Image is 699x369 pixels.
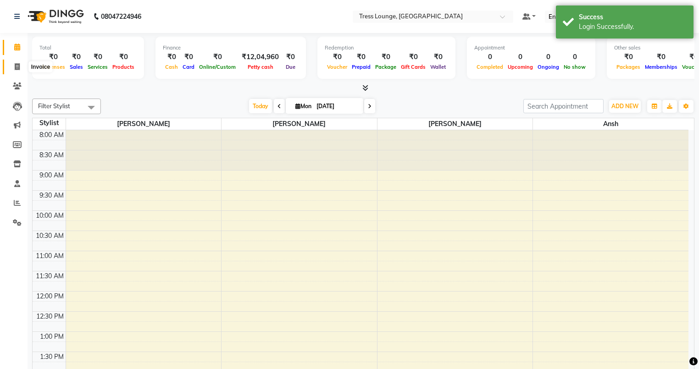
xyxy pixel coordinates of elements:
[325,52,349,62] div: ₹0
[293,103,314,110] span: Mon
[38,150,66,160] div: 8:30 AM
[238,52,283,62] div: ₹12,04,960
[163,64,180,70] span: Cash
[34,251,66,261] div: 11:00 AM
[505,52,535,62] div: 0
[85,52,110,62] div: ₹0
[533,118,688,130] span: Ansh
[579,22,687,32] div: Login Successfully.
[222,118,377,130] span: [PERSON_NAME]
[29,61,52,72] div: Invoice
[67,64,85,70] span: Sales
[23,4,86,29] img: logo
[523,99,604,113] input: Search Appointment
[474,64,505,70] span: Completed
[314,99,360,113] input: 2025-09-01
[611,103,638,110] span: ADD NEW
[38,191,66,200] div: 9:30 AM
[428,52,448,62] div: ₹0
[67,52,85,62] div: ₹0
[614,64,643,70] span: Packages
[66,118,222,130] span: [PERSON_NAME]
[643,64,680,70] span: Memberships
[38,171,66,180] div: 9:00 AM
[33,118,66,128] div: Stylist
[535,52,561,62] div: 0
[38,130,66,140] div: 8:00 AM
[399,52,428,62] div: ₹0
[34,231,66,241] div: 10:30 AM
[535,64,561,70] span: Ongoing
[561,52,588,62] div: 0
[377,118,533,130] span: [PERSON_NAME]
[505,64,535,70] span: Upcoming
[101,4,141,29] b: 08047224946
[325,44,448,52] div: Redemption
[474,44,588,52] div: Appointment
[163,52,180,62] div: ₹0
[245,64,276,70] span: Petty cash
[325,64,349,70] span: Voucher
[614,52,643,62] div: ₹0
[34,271,66,281] div: 11:30 AM
[283,52,299,62] div: ₹0
[579,12,687,22] div: Success
[110,64,137,70] span: Products
[249,99,272,113] span: Today
[180,64,197,70] span: Card
[197,52,238,62] div: ₹0
[85,64,110,70] span: Services
[349,64,373,70] span: Prepaid
[38,102,70,110] span: Filter Stylist
[349,52,373,62] div: ₹0
[39,52,67,62] div: ₹0
[428,64,448,70] span: Wallet
[39,44,137,52] div: Total
[197,64,238,70] span: Online/Custom
[561,64,588,70] span: No show
[180,52,197,62] div: ₹0
[373,52,399,62] div: ₹0
[163,44,299,52] div: Finance
[34,211,66,220] div: 10:00 AM
[38,332,66,341] div: 1:00 PM
[399,64,428,70] span: Gift Cards
[373,64,399,70] span: Package
[283,64,298,70] span: Due
[110,52,137,62] div: ₹0
[34,292,66,301] div: 12:00 PM
[38,352,66,362] div: 1:30 PM
[474,52,505,62] div: 0
[609,100,641,113] button: ADD NEW
[34,312,66,321] div: 12:30 PM
[643,52,680,62] div: ₹0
